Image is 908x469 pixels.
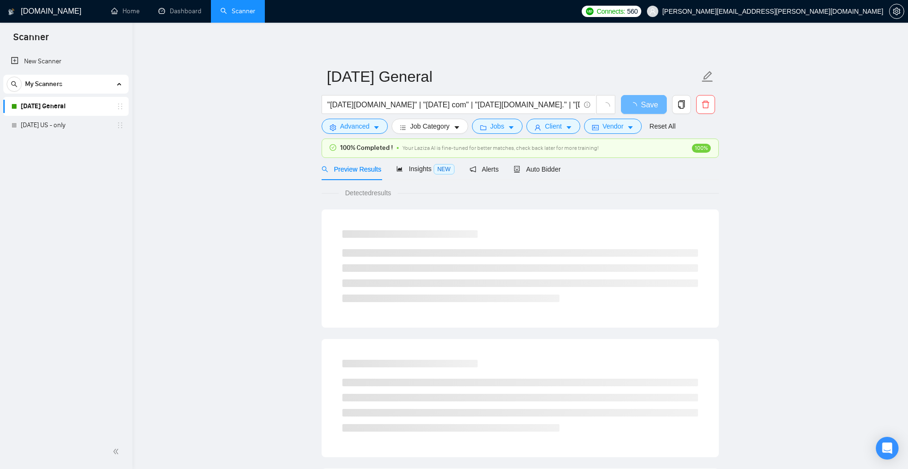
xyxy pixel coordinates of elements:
span: delete [697,100,715,109]
span: Insights [396,165,454,173]
div: Open Intercom Messenger [876,437,899,460]
button: search [7,77,22,92]
span: Alerts [470,165,499,173]
span: caret-down [566,124,572,131]
input: Search Freelance Jobs... [327,99,580,111]
span: caret-down [627,124,634,131]
button: delete [696,95,715,114]
span: bars [400,124,406,131]
span: Vendor [602,121,623,131]
a: dashboardDashboard [158,7,201,15]
button: copy [672,95,691,114]
button: settingAdvancedcaret-down [322,119,388,134]
span: Advanced [340,121,369,131]
a: setting [889,8,904,15]
span: setting [890,8,904,15]
span: Client [545,121,562,131]
span: user [649,8,656,15]
a: searchScanner [220,7,255,15]
span: robot [514,166,520,173]
span: edit [701,70,714,83]
a: Reset All [649,121,675,131]
span: notification [470,166,476,173]
span: My Scanners [25,75,62,94]
span: search [7,81,21,87]
span: info-circle [584,102,590,108]
span: idcard [592,124,599,131]
span: loading [629,102,641,110]
a: [DATE] US - only [21,116,111,135]
span: Preview Results [322,165,381,173]
span: Detected results [339,188,398,198]
a: homeHome [111,7,140,15]
span: holder [116,122,124,129]
span: user [534,124,541,131]
button: idcardVendorcaret-down [584,119,642,134]
li: New Scanner [3,52,129,71]
span: Auto Bidder [514,165,560,173]
img: upwork-logo.png [586,8,594,15]
span: 100% Completed ! [340,143,393,153]
span: check-circle [330,144,336,151]
a: New Scanner [11,52,121,71]
span: 560 [627,6,637,17]
span: NEW [434,164,454,174]
span: caret-down [508,124,515,131]
span: loading [602,102,610,111]
span: 100% [692,144,711,153]
span: Save [641,99,658,111]
span: folder [480,124,487,131]
button: Save [621,95,667,114]
span: holder [116,103,124,110]
span: search [322,166,328,173]
img: logo [8,4,15,19]
span: double-left [113,447,122,456]
span: copy [672,100,690,109]
button: barsJob Categorycaret-down [392,119,468,134]
span: Job Category [410,121,449,131]
span: Your Laziza AI is fine-tuned for better matches, check back later for more training! [402,145,599,151]
span: caret-down [454,124,460,131]
span: caret-down [373,124,380,131]
span: setting [330,124,336,131]
button: setting [889,4,904,19]
input: Scanner name... [327,65,699,88]
span: area-chart [396,165,403,172]
a: [DATE] General [21,97,111,116]
button: folderJobscaret-down [472,119,523,134]
span: Jobs [490,121,505,131]
span: Scanner [6,30,56,50]
button: userClientcaret-down [526,119,580,134]
li: My Scanners [3,75,129,135]
span: Connects: [597,6,625,17]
